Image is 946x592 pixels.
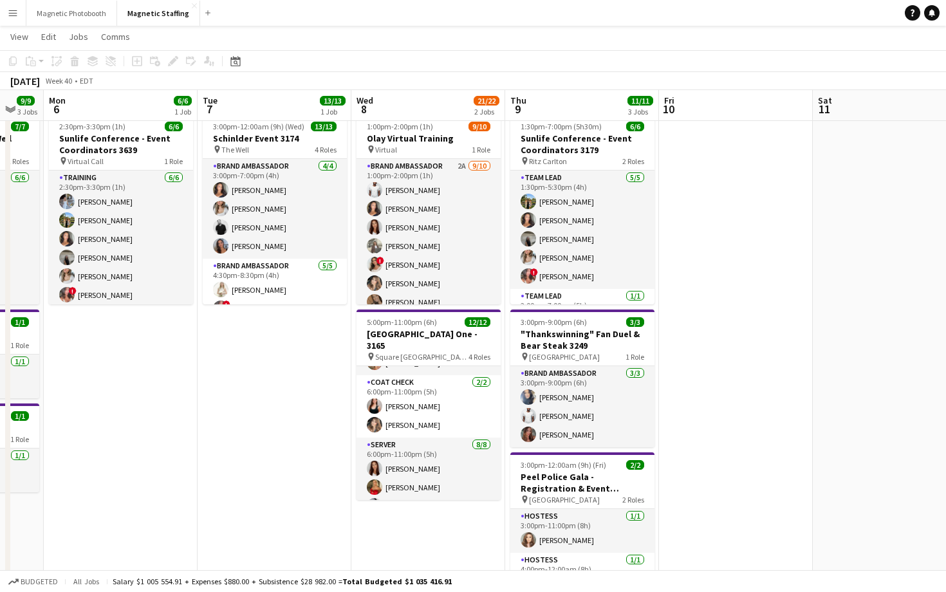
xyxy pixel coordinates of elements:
[49,133,193,156] h3: Sunlife Conference - Event Coordinators 3639
[165,122,183,131] span: 6/6
[628,107,653,116] div: 3 Jobs
[71,577,102,586] span: All jobs
[357,328,501,351] h3: [GEOGRAPHIC_DATA] One - 3165
[521,317,587,327] span: 3:00pm-9:00pm (6h)
[626,122,644,131] span: 6/6
[320,107,345,116] div: 1 Job
[203,95,218,106] span: Tue
[530,268,538,276] span: !
[11,411,29,421] span: 1/1
[6,575,60,589] button: Budgeted
[203,133,347,144] h3: Schinlder Event 3174
[21,577,58,586] span: Budgeted
[626,352,644,362] span: 1 Role
[49,114,193,304] app-job-card: 2:30pm-3:30pm (1h)6/6Sunlife Conference - Event Coordinators 3639 Virtual Call1 RoleTraining6/62:...
[474,96,499,106] span: 21/22
[508,102,526,116] span: 9
[357,95,373,106] span: Wed
[468,352,490,362] span: 4 Roles
[521,460,606,470] span: 3:00pm-12:00am (9h) (Fri)
[510,289,654,333] app-card-role: Team Lead1/12:00pm-7:00pm (5h)
[375,145,397,154] span: Virtual
[311,122,337,131] span: 13/13
[357,310,501,500] app-job-card: 5:00pm-11:00pm (6h)12/12[GEOGRAPHIC_DATA] One - 3165 Square [GEOGRAPHIC_DATA]4 RolesManager1/15:0...
[355,102,373,116] span: 8
[42,76,75,86] span: Week 40
[5,28,33,45] a: View
[203,259,347,377] app-card-role: Brand Ambassador5/54:30pm-8:30pm (4h)[PERSON_NAME]![PERSON_NAME]
[510,95,526,106] span: Thu
[11,317,29,327] span: 1/1
[357,375,501,438] app-card-role: Coat Check2/26:00pm-11:00pm (5h)[PERSON_NAME][PERSON_NAME]
[69,31,88,42] span: Jobs
[10,434,29,444] span: 1 Role
[510,328,654,351] h3: "Thankswinning" Fan Duel & Bear Steak 3249
[662,102,674,116] span: 10
[529,156,567,166] span: Ritz Carlton
[510,171,654,289] app-card-role: Team Lead5/51:30pm-5:30pm (4h)[PERSON_NAME][PERSON_NAME][PERSON_NAME][PERSON_NAME]![PERSON_NAME]
[59,122,125,131] span: 2:30pm-3:30pm (1h)
[465,317,490,327] span: 12/12
[101,31,130,42] span: Comms
[164,156,183,166] span: 1 Role
[626,317,644,327] span: 3/3
[510,114,654,304] app-job-card: 1:30pm-7:00pm (5h30m)6/6Sunlife Conference - Event Coordinators 3179 Ritz Carlton2 RolesTeam Lead...
[622,156,644,166] span: 2 Roles
[367,317,437,327] span: 5:00pm-11:00pm (6h)
[342,577,452,586] span: Total Budgeted $1 035 416.91
[203,159,347,259] app-card-role: Brand Ambassador4/43:00pm-7:00pm (4h)[PERSON_NAME][PERSON_NAME][PERSON_NAME][PERSON_NAME]
[10,31,28,42] span: View
[11,122,29,131] span: 7/7
[510,310,654,447] app-job-card: 3:00pm-9:00pm (6h)3/3"Thankswinning" Fan Duel & Bear Steak 3249 [GEOGRAPHIC_DATA]1 RoleBrand Amba...
[510,509,654,553] app-card-role: Hostess1/13:00pm-11:00pm (8h)[PERSON_NAME]
[80,76,93,86] div: EDT
[357,114,501,304] app-job-card: 1:00pm-2:00pm (1h)9/10Olay Virtual Training Virtual1 RoleBrand Ambassador2A9/101:00pm-2:00pm (1h)...
[201,102,218,116] span: 7
[69,287,77,295] span: !
[10,75,40,88] div: [DATE]
[203,114,347,304] app-job-card: 3:00pm-12:00am (9h) (Wed)13/13Schinlder Event 3174 The Well4 RolesBrand Ambassador4/43:00pm-7:00p...
[510,471,654,494] h3: Peel Police Gala - Registration & Event Support (3111)
[96,28,135,45] a: Comms
[223,301,230,308] span: !
[7,156,29,166] span: 2 Roles
[117,1,200,26] button: Magnetic Staffing
[529,495,600,504] span: [GEOGRAPHIC_DATA]
[213,122,304,131] span: 3:00pm-12:00am (9h) (Wed)
[472,145,490,154] span: 1 Role
[221,145,249,154] span: The Well
[816,102,832,116] span: 11
[41,31,56,42] span: Edit
[49,171,193,308] app-card-role: Training6/62:30pm-3:30pm (1h)[PERSON_NAME][PERSON_NAME][PERSON_NAME][PERSON_NAME][PERSON_NAME]![P...
[26,1,117,26] button: Magnetic Photobooth
[375,352,468,362] span: Square [GEOGRAPHIC_DATA]
[113,577,452,586] div: Salary $1 005 554.91 + Expenses $880.00 + Subsistence $28 982.00 =
[474,107,499,116] div: 2 Jobs
[357,133,501,144] h3: Olay Virtual Training
[367,122,433,131] span: 1:00pm-2:00pm (1h)
[17,107,37,116] div: 3 Jobs
[626,460,644,470] span: 2/2
[64,28,93,45] a: Jobs
[47,102,66,116] span: 6
[357,159,501,371] app-card-role: Brand Ambassador2A9/101:00pm-2:00pm (1h)[PERSON_NAME][PERSON_NAME][PERSON_NAME][PERSON_NAME]![PER...
[49,95,66,106] span: Mon
[818,95,832,106] span: Sat
[320,96,346,106] span: 13/13
[36,28,61,45] a: Edit
[315,145,337,154] span: 4 Roles
[622,495,644,504] span: 2 Roles
[10,340,29,350] span: 1 Role
[521,122,602,131] span: 1:30pm-7:00pm (5h30m)
[510,366,654,447] app-card-role: Brand Ambassador3/33:00pm-9:00pm (6h)[PERSON_NAME][PERSON_NAME][PERSON_NAME]
[529,352,600,362] span: [GEOGRAPHIC_DATA]
[627,96,653,106] span: 11/11
[468,122,490,131] span: 9/10
[376,257,384,264] span: !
